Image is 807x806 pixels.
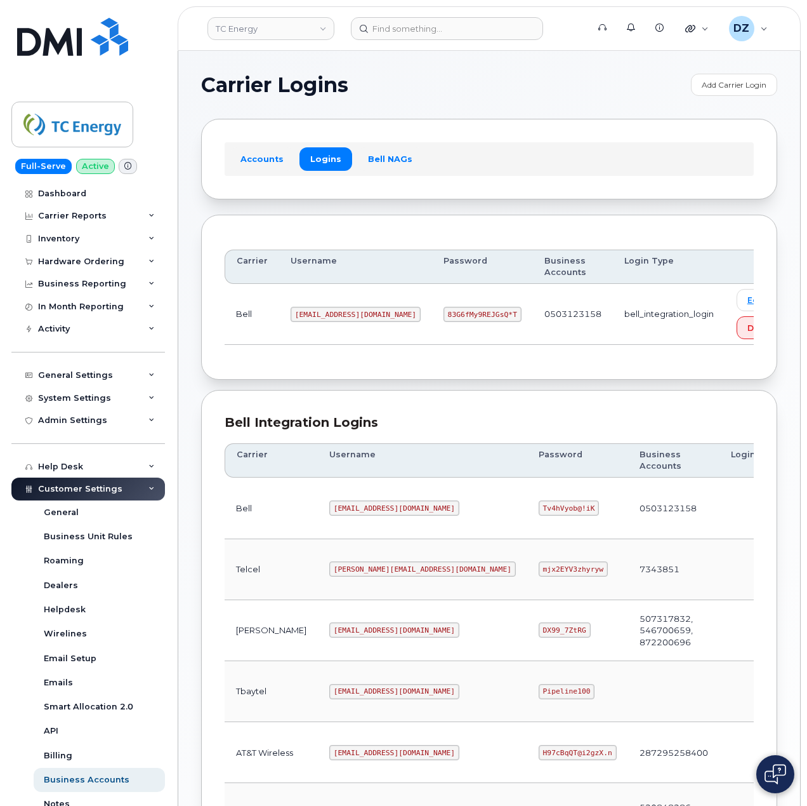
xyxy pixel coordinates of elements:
code: DX99_7ZtRG [539,622,591,638]
code: [PERSON_NAME][EMAIL_ADDRESS][DOMAIN_NAME] [329,561,516,577]
td: bell_integration_login [613,284,725,345]
td: Telcel [225,539,318,600]
td: 7343851 [628,539,719,600]
code: Pipeline100 [539,684,595,699]
th: Password [432,250,533,285]
span: Carrier Logins [201,76,348,95]
div: Bell Integration Logins [225,413,754,432]
span: Delete [747,322,777,334]
code: [EMAIL_ADDRESS][DOMAIN_NAME] [329,500,459,516]
button: Delete [737,316,787,339]
td: AT&T Wireless [225,722,318,783]
td: Tbaytel [225,661,318,722]
th: Business Accounts [533,250,613,285]
a: Add Carrier Login [691,74,777,96]
a: Bell NAGs [357,147,423,170]
th: Login Type [719,443,804,478]
code: [EMAIL_ADDRESS][DOMAIN_NAME] [291,307,421,322]
a: Edit [737,289,775,311]
a: Logins [299,147,352,170]
code: [EMAIL_ADDRESS][DOMAIN_NAME] [329,684,459,699]
td: Bell [225,284,279,345]
code: H97cBqQT@i2gzX.n [539,745,617,760]
a: Accounts [230,147,294,170]
td: 0503123158 [533,284,613,345]
th: Carrier [225,443,318,478]
th: Password [527,443,628,478]
th: Login Type [613,250,725,285]
code: [EMAIL_ADDRESS][DOMAIN_NAME] [329,622,459,638]
td: [PERSON_NAME] [225,600,318,661]
td: 507317832, 546700659, 872200696 [628,600,719,661]
code: 83G6fMy9REJGsQ*T [443,307,522,322]
code: mjx2EYV3zhyryw [539,561,608,577]
td: 287295258400 [628,722,719,783]
th: Carrier [225,250,279,285]
td: Bell [225,478,318,539]
code: Tv4hVyob@!iK [539,500,599,516]
th: Business Accounts [628,443,719,478]
code: [EMAIL_ADDRESS][DOMAIN_NAME] [329,745,459,760]
td: 0503123158 [628,478,719,539]
th: Username [279,250,432,285]
img: Open chat [764,764,786,784]
th: Username [318,443,527,478]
